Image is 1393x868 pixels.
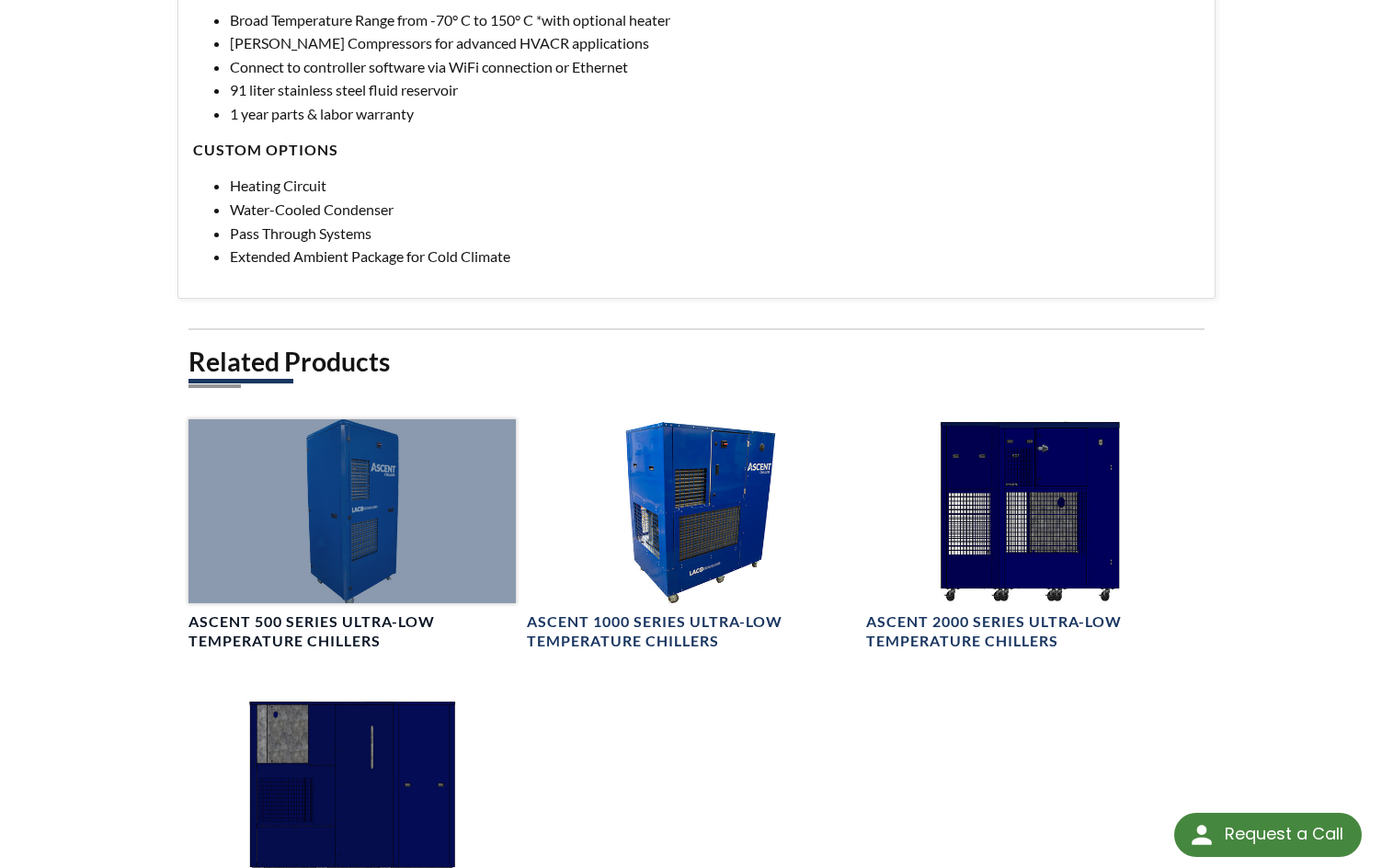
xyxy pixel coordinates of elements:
a: Ascent Chiller 1000 Series 1Ascent 1000 Series Ultra-Low Temperature Chillers [527,419,854,651]
li: 1 year parts & labor warranty [230,102,1200,126]
li: Broad Temperature Range from -70° C to 150° C *with optional heater [230,8,1200,32]
li: Water-Cooled Condenser [230,198,1200,222]
h4: Ascent 1000 Series Ultra-Low Temperature Chillers [527,612,854,651]
div: Request a Call [1225,813,1343,855]
a: Ascent Chiller 500 Series Image 1Ascent 500 Series Ultra-Low Temperature Chillers [188,419,516,651]
h4: Custom Options [193,141,1200,160]
h4: Ascent 2000 Series Ultra-Low Temperature Chillers [866,612,1193,651]
li: Extended Ambient Package for Cold Climate [230,245,1200,268]
img: round button [1187,820,1216,850]
h4: Ascent 500 Series Ultra-Low Temperature Chillers [188,612,516,651]
li: 91 liter stainless steel fluid reservoir [230,78,1200,102]
li: Connect to controller software via WiFi connection or Ethernet [230,55,1200,79]
li: [PERSON_NAME] Compressors for advanced HVACR applications [230,31,1200,55]
a: Ascent Chiller 2000 Series 1Ascent 2000 Series Ultra-Low Temperature Chillers [866,419,1193,651]
li: Pass Through Systems [230,222,1200,246]
li: Heating Circuit [230,174,1200,198]
h2: Related Products [188,345,1205,379]
div: Request a Call [1174,813,1362,857]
